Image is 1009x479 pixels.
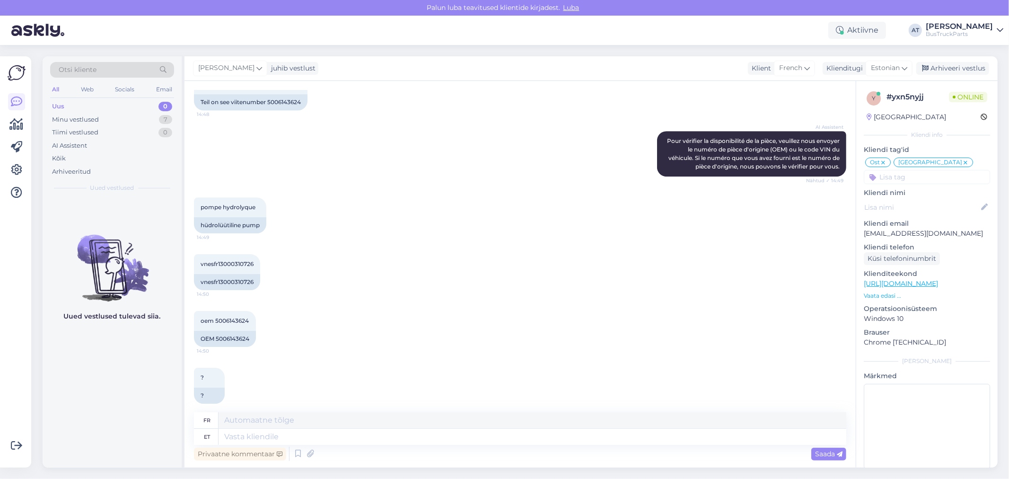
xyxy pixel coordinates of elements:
div: [PERSON_NAME] [926,23,993,30]
a: [URL][DOMAIN_NAME] [864,279,938,288]
p: Kliendi nimi [864,188,990,198]
p: Märkmed [864,371,990,381]
div: Teil on see viitenumber 5006143624 [194,94,307,110]
span: 14:48 [197,111,232,118]
span: AI Assistent [808,124,843,131]
span: 14:50 [197,347,232,355]
div: AT [909,24,922,37]
p: Operatsioonisüsteem [864,304,990,314]
span: ? [201,374,204,381]
div: Kliendi info [864,131,990,139]
div: Arhiveeri vestlus [916,62,989,75]
p: Klienditeekond [864,269,990,279]
span: Estonian [871,63,900,73]
div: All [50,83,61,96]
span: Otsi kliente [59,65,97,75]
span: 14:50 [197,291,232,298]
div: Arhiveeritud [52,167,91,177]
div: # yxn5nyjj [886,91,949,103]
img: Askly Logo [8,64,26,82]
div: [GEOGRAPHIC_DATA] [867,112,946,122]
span: oem 5006143624 [201,317,249,324]
div: 0 [158,102,172,111]
div: Minu vestlused [52,115,99,124]
div: fr [203,412,211,428]
span: Online [949,92,987,102]
input: Lisa nimi [864,202,979,213]
input: Lisa tag [864,170,990,184]
span: Luba [561,3,582,12]
a: [PERSON_NAME]BusTruckParts [926,23,1003,38]
p: Windows 10 [864,314,990,324]
span: y [872,95,876,102]
span: Saada [815,450,842,458]
div: ? [194,388,225,404]
div: et [204,429,210,445]
span: pompe hydrolyque [201,204,255,211]
span: [GEOGRAPHIC_DATA] [898,160,962,165]
p: Uued vestlused tulevad siia. [64,311,161,321]
div: Klienditugi [823,63,863,73]
p: [EMAIL_ADDRESS][DOMAIN_NAME] [864,229,990,239]
div: Kõik [52,154,66,163]
div: Küsi telefoninumbrit [864,252,940,265]
p: Kliendi email [864,219,990,229]
p: Chrome [TECHNICAL_ID] [864,337,990,347]
span: Nähtud ✓ 14:49 [806,177,843,184]
img: No chats [43,218,182,303]
p: Kliendi telefon [864,242,990,252]
div: [PERSON_NAME] [864,357,990,365]
span: 14:49 [197,234,232,241]
div: 7 [159,115,172,124]
div: OEM 5006143624 [194,331,256,347]
p: Vaata edasi ... [864,292,990,300]
div: Tiimi vestlused [52,128,98,137]
div: Email [154,83,174,96]
div: Aktiivne [828,22,886,39]
div: vnesfr13000310726 [194,274,260,290]
div: BusTruckParts [926,30,993,38]
div: juhib vestlust [267,63,316,73]
div: Web [79,83,96,96]
span: Ost [870,160,880,165]
div: Klient [748,63,771,73]
p: Kliendi tag'id [864,145,990,155]
span: French [779,63,802,73]
span: Pour vérifier la disponibilité de la pièce, veuillez nous envoyer le numéro de pièce d'origine (O... [667,137,841,170]
p: Brauser [864,328,990,337]
span: vnesfr13000310726 [201,260,254,267]
div: AI Assistent [52,141,87,151]
div: Uus [52,102,64,111]
span: Uued vestlused [90,184,134,192]
div: Socials [113,83,136,96]
div: 0 [158,128,172,137]
div: hüdrolüütiline pump [194,217,266,233]
span: [PERSON_NAME] [198,63,254,73]
div: Privaatne kommentaar [194,448,286,461]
